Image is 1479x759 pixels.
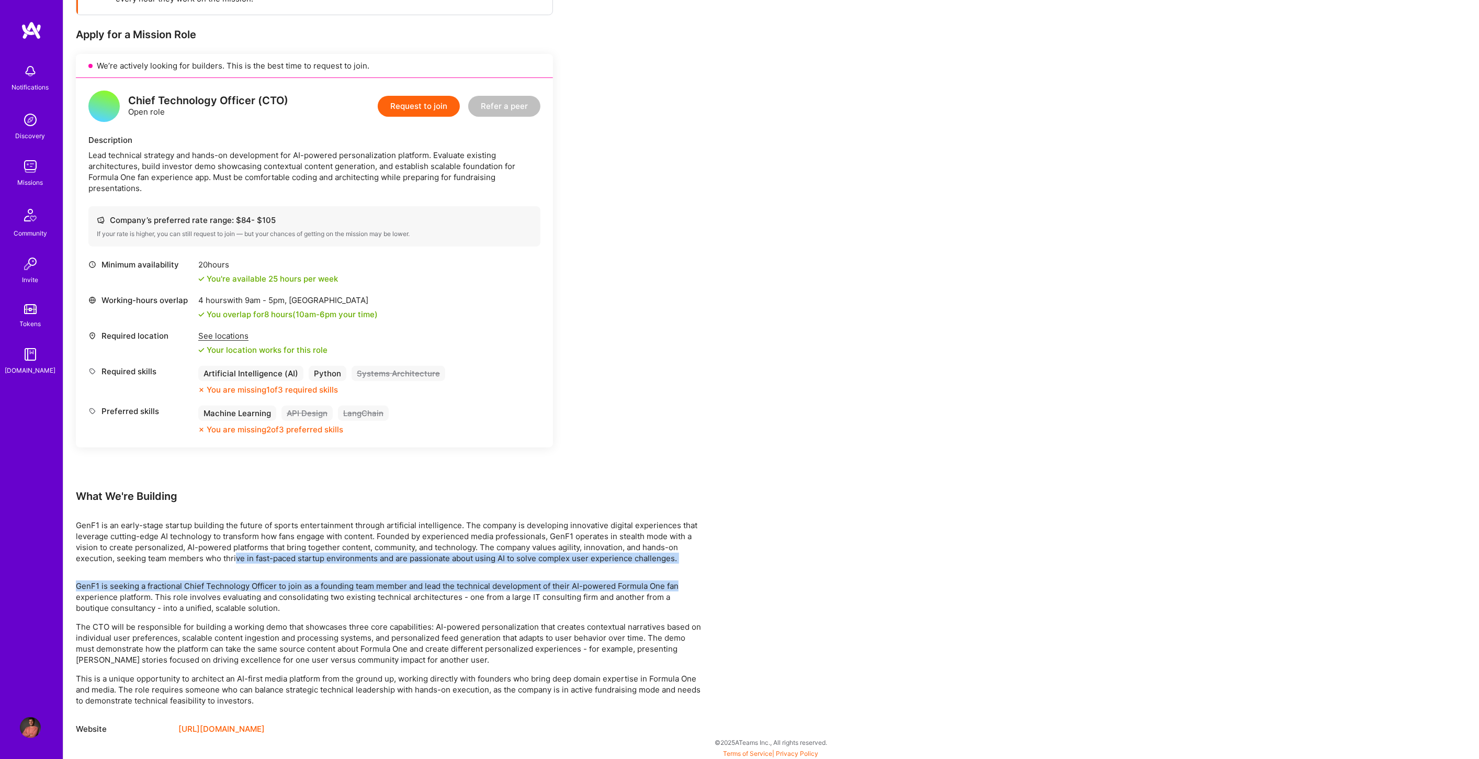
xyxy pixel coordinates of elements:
div: Preferred skills [88,406,193,417]
i: icon CloseOrange [198,427,205,433]
i: icon Location [88,332,96,340]
div: © 2025 ATeams Inc., All rights reserved. [63,729,1479,755]
a: User Avatar [17,717,43,738]
div: Minimum availability [88,259,193,270]
img: guide book [20,344,41,365]
div: Discovery [16,130,46,141]
div: If your rate is higher, you can still request to join — but your chances of getting on the missio... [97,230,532,238]
div: You are missing 2 of 3 preferred skills [207,424,343,435]
div: Required location [88,330,193,341]
div: Open role [128,95,288,117]
div: [DOMAIN_NAME] [5,365,56,376]
img: tokens [24,304,37,314]
div: Company’s preferred rate range: $ 84 - $ 105 [97,215,532,226]
a: [URL][DOMAIN_NAME] [178,723,265,735]
div: You overlap for 8 hours ( your time) [207,309,378,320]
img: logo [21,21,42,40]
i: icon Check [198,347,205,353]
p: The CTO will be responsible for building a working demo that showcases three core capabilities: A... [76,621,704,665]
i: icon Tag [88,407,96,415]
img: bell [20,61,41,82]
p: GenF1 is seeking a fractional Chief Technology Officer to join as a founding team member and lead... [76,581,704,613]
i: icon CloseOrange [198,387,205,393]
i: icon Tag [88,367,96,375]
div: Your location works for this role [198,344,328,355]
i: icon Clock [88,261,96,269]
span: | [724,750,819,757]
img: Invite [20,253,41,274]
div: Website [76,723,170,735]
i: icon Check [198,311,205,318]
i: icon World [88,296,96,304]
div: Description [88,135,540,146]
div: Required skills [88,366,193,377]
div: Artificial Intelligence (AI) [198,366,303,381]
div: Machine Learning [198,406,276,421]
div: Lead technical strategy and hands-on development for AI-powered personalization platform. Evaluat... [88,150,540,194]
div: 4 hours with [GEOGRAPHIC_DATA] [198,295,378,306]
i: icon Cash [97,216,105,224]
div: Community [14,228,47,239]
i: icon Check [198,276,205,282]
div: We’re actively looking for builders. This is the best time to request to join. [76,54,553,78]
img: teamwork [20,156,41,177]
img: User Avatar [20,717,41,738]
button: Refer a peer [468,96,540,117]
div: Tokens [20,318,41,329]
div: Invite [22,274,39,285]
div: Working-hours overlap [88,295,193,306]
p: GenF1 is an early-stage startup building the future of sports entertainment through artificial in... [76,520,704,564]
a: Terms of Service [724,750,773,757]
img: Community [18,203,43,228]
div: You're available 25 hours per week [198,273,338,284]
div: You are missing 1 of 3 required skills [207,384,338,395]
p: This is a unique opportunity to architect an AI-first media platform from the ground up, working ... [76,673,704,706]
div: 20 hours [198,259,338,270]
img: discovery [20,109,41,130]
a: Privacy Policy [776,750,819,757]
div: Python [309,366,346,381]
div: What We're Building [76,489,704,503]
div: API Design [281,406,333,421]
div: Chief Technology Officer (CTO) [128,95,288,106]
span: 10am - 6pm [296,309,336,319]
div: Apply for a Mission Role [76,28,553,41]
div: See locations [198,330,328,341]
div: LangChain [338,406,389,421]
button: Request to join [378,96,460,117]
div: Missions [18,177,43,188]
span: 9am - 5pm , [243,295,289,305]
div: Notifications [12,82,49,93]
div: Systems Architecture [352,366,445,381]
